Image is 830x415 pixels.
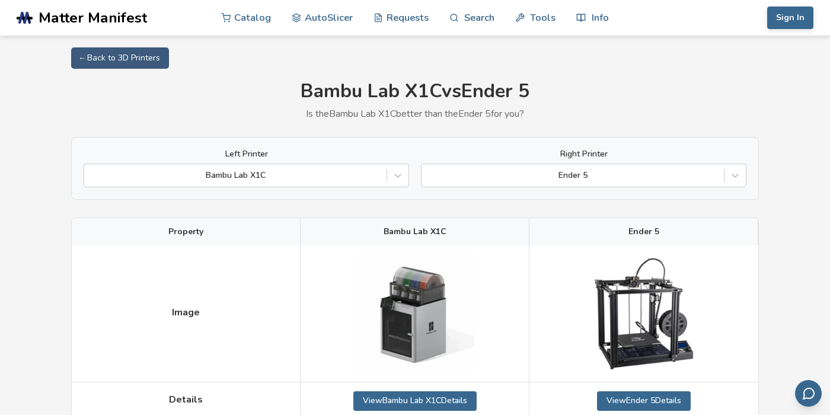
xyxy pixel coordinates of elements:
a: ViewEnder 5Details [597,391,691,410]
span: Image [172,307,200,318]
button: Sign In [767,7,813,29]
p: Is the Bambu Lab X1C better than the Ender 5 for you? [71,108,759,119]
input: Ender 5 [427,171,430,180]
label: Right Printer [421,149,746,159]
h1: Bambu Lab X1C vs Ender 5 [71,81,759,103]
span: Bambu Lab X1C [384,227,446,237]
span: Details [169,394,203,405]
span: Property [168,227,203,237]
input: Bambu Lab X1C [90,171,92,180]
a: ViewBambu Lab X1CDetails [353,391,477,410]
label: Left Printer [84,149,409,159]
img: Ender 5 [585,254,703,373]
button: Send feedback via email [795,380,822,407]
a: ← Back to 3D Printers [71,47,169,69]
span: Matter Manifest [39,9,147,26]
img: Bambu Lab X1C [356,254,474,373]
span: Ender 5 [628,227,659,237]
